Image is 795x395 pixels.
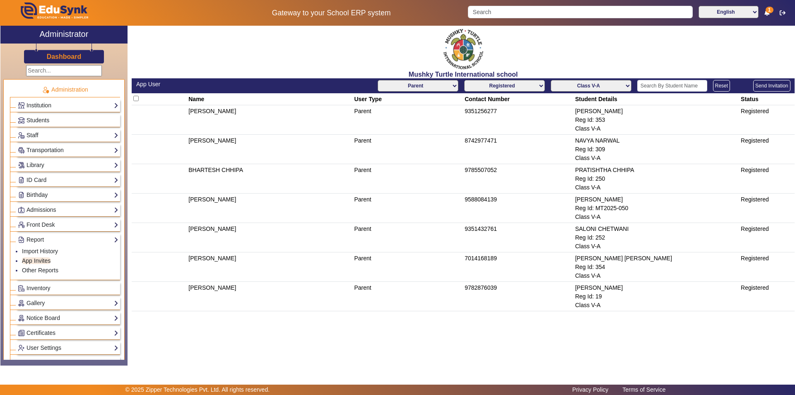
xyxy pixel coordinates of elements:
[463,223,574,252] td: 9351432761
[125,385,270,394] p: © 2025 Zipper Technologies Pvt. Ltd. All rights reserved.
[187,223,353,252] td: [PERSON_NAME]
[713,80,730,92] button: Reset
[766,7,773,13] span: 1
[753,80,790,92] button: Send Invitation
[18,117,24,124] img: Students.png
[575,284,738,292] div: [PERSON_NAME]
[187,194,353,223] td: [PERSON_NAME]
[187,93,353,105] th: Name
[575,254,738,263] div: [PERSON_NAME] [PERSON_NAME]
[463,194,574,223] td: 9588084139
[740,223,795,252] td: Registered
[568,384,612,395] a: Privacy Policy
[26,285,51,291] span: Inventory
[463,164,574,194] td: 9785507052
[575,107,738,116] div: [PERSON_NAME]
[575,271,738,280] div: Class V-A
[18,116,118,125] a: Students
[18,285,24,291] img: Inventory.png
[26,65,102,76] input: Search...
[740,194,795,223] td: Registered
[468,6,692,18] input: Search
[187,282,353,311] td: [PERSON_NAME]
[740,252,795,282] td: Registered
[353,105,463,135] td: Parent
[18,284,118,293] a: Inventory
[575,166,738,174] div: PRATISHTHA CHHIPA
[353,194,463,223] td: Parent
[353,282,463,311] td: Parent
[575,124,738,133] div: Class V-A
[187,252,353,282] td: [PERSON_NAME]
[740,282,795,311] td: Registered
[353,135,463,164] td: Parent
[10,85,120,94] p: Administration
[637,80,707,92] input: Search By Student Name
[22,267,58,274] a: Other Reports
[353,252,463,282] td: Parent
[136,80,459,89] div: App User
[573,93,739,105] th: Student Details
[740,135,795,164] td: Registered
[575,136,738,145] div: NAVYA NARWAL
[575,225,738,233] div: SALONI CHETWANI
[740,93,795,105] th: Status
[575,213,738,221] div: Class V-A
[575,292,738,301] div: Reg Id: 19
[47,53,82,61] h3: Dashboard
[575,183,738,192] div: Class V-A
[463,252,574,282] td: 7014168189
[26,117,49,124] span: Students
[42,86,49,94] img: Administration.png
[575,233,738,242] div: Reg Id: 252
[575,263,738,271] div: Reg Id: 354
[463,105,574,135] td: 9351256277
[740,164,795,194] td: Registered
[575,301,738,310] div: Class V-A
[575,145,738,154] div: Reg Id: 309
[575,116,738,124] div: Reg Id: 353
[575,195,738,204] div: [PERSON_NAME]
[618,384,670,395] a: Terms of Service
[575,154,738,162] div: Class V-A
[463,93,574,105] th: Contact Number
[187,135,353,164] td: [PERSON_NAME]
[740,105,795,135] td: Registered
[46,52,82,61] a: Dashboard
[575,174,738,183] div: Reg Id: 250
[22,248,58,254] a: Import History
[353,93,463,105] th: User Type
[463,135,574,164] td: 8742977471
[463,282,574,311] td: 9782876039
[40,29,89,39] h2: Administrator
[187,164,353,194] td: BHARTESH CHHIPA
[353,164,463,194] td: Parent
[0,26,128,44] a: Administrator
[575,242,738,251] div: Class V-A
[575,204,738,213] div: Reg Id: MT2025-050
[22,257,51,264] a: App Invites
[132,70,795,78] h2: Mushky Turtle International school
[187,105,353,135] td: [PERSON_NAME]
[443,28,484,70] img: f2cfa3ea-8c3d-4776-b57d-4b8cb03411bc
[353,223,463,252] td: Parent
[203,9,459,17] h5: Gateway to your School ERP system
